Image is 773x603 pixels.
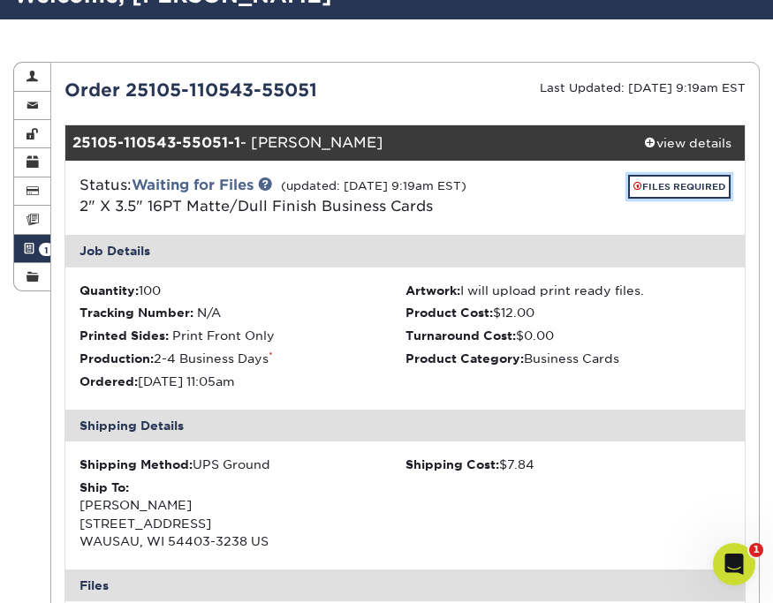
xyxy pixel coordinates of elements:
div: UPS Ground [80,456,405,473]
strong: Ship To: [80,480,129,494]
a: 1 [14,235,50,263]
strong: Shipping Method: [80,457,193,471]
li: $12.00 [405,304,731,321]
div: Status: [66,175,518,217]
strong: Turnaround Cost: [405,328,516,343]
div: view details [632,134,745,152]
strong: Product Cost: [405,305,493,320]
div: [PERSON_NAME] [STREET_ADDRESS] WAUSAU, WI 54403-3238 US [80,479,405,551]
span: Print Front Only [172,328,275,343]
li: 100 [80,282,405,299]
strong: Tracking Number: [80,305,193,320]
a: Waiting for Files [132,177,254,193]
li: $0.00 [405,327,731,344]
iframe: Intercom live chat [713,543,755,585]
small: (updated: [DATE] 9:19am EST) [281,179,466,192]
div: Order 25105-110543-55051 [51,77,405,103]
strong: Product Category: [405,351,524,366]
strong: Production: [80,351,154,366]
strong: Quantity: [80,283,139,298]
div: - [PERSON_NAME] [65,125,632,161]
div: Files [65,569,745,601]
strong: Artwork: [405,283,460,298]
small: Last Updated: [DATE] 9:19am EST [540,81,746,94]
li: I will upload print ready files. [405,282,731,299]
a: view details [632,125,745,161]
div: Shipping Details [65,410,745,441]
strong: Shipping Cost: [405,457,499,471]
div: Job Details [65,235,745,267]
strong: Ordered: [80,374,138,388]
li: Business Cards [405,350,731,367]
span: N/A [197,305,221,320]
li: 2-4 Business Days [80,350,405,367]
div: $7.84 [405,456,731,473]
li: [DATE] 11:05am [80,373,405,390]
strong: 25105-110543-55051-1 [72,134,240,151]
span: 1 [749,543,763,557]
a: 2" X 3.5" 16PT Matte/Dull Finish Business Cards [80,198,433,215]
a: FILES REQUIRED [628,175,731,199]
strong: Printed Sides: [80,328,169,343]
span: 1 [39,243,54,256]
